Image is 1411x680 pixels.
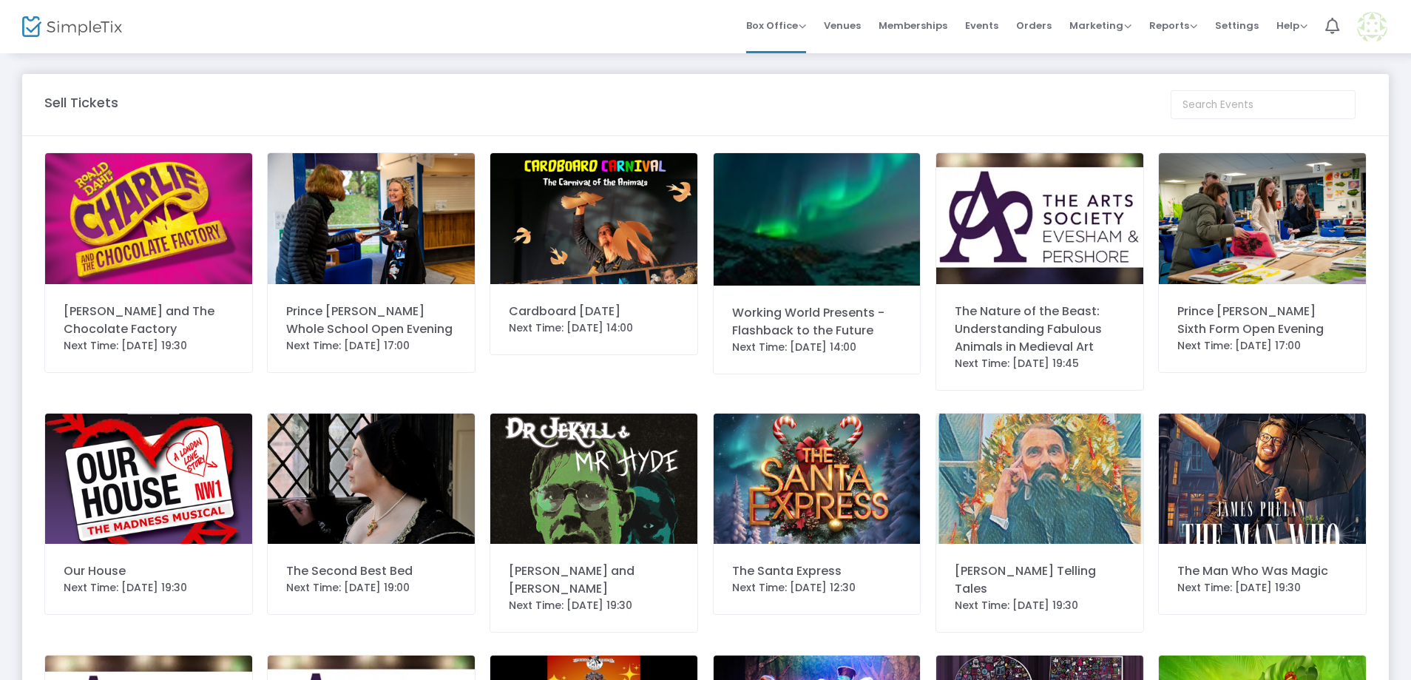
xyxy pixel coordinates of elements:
m-panel-title: Sell Tickets [44,92,118,112]
div: Next Time: [DATE] 17:00 [1177,338,1347,354]
img: OurHouseLogoSquareBlue.JPG [45,414,252,545]
div: The Man Who Was Magic [1177,562,1347,580]
div: Next Time: [DATE] 19:30 [955,598,1125,613]
img: 638924877906875677CD4.jpg [936,414,1143,545]
span: Box Office [746,18,806,33]
div: Next Time: [DATE] 14:00 [509,320,679,336]
div: Next Time: [DATE] 19:30 [509,598,679,613]
img: 638828957446274097SQUARE.jpg [714,414,921,545]
div: Next Time: [DATE] 19:00 [286,580,456,596]
span: Memberships [879,7,947,44]
div: Prince [PERSON_NAME] Sixth Form Open Evening [1177,303,1347,338]
span: Events [965,7,998,44]
div: Prince [PERSON_NAME] Whole School Open Evening [286,303,456,338]
div: [PERSON_NAME] and The Chocolate Factory [64,303,234,338]
img: 638929245846770679CardboardCarnival6.jpg [490,153,697,284]
div: Next Time: [DATE] 14:00 [732,340,902,355]
span: Reports [1149,18,1197,33]
div: Next Time: [DATE] 19:30 [1177,580,1347,596]
div: Next Time: [DATE] 19:30 [64,580,234,596]
input: Search Events [1171,90,1356,119]
img: 20241107-SixthFormOpenEvening-12.jpg [1159,153,1366,284]
img: img_lights.jpg [714,153,921,286]
div: Next Time: [DATE] 19:45 [955,356,1125,371]
span: Help [1276,18,1307,33]
div: Cardboard [DATE] [509,303,679,320]
div: Next Time: [DATE] 12:30 [732,580,902,596]
span: Settings [1215,7,1259,44]
span: Marketing [1069,18,1131,33]
div: [PERSON_NAME] Telling Tales [955,562,1125,598]
img: MagicMan.jpg [1159,414,1366,545]
img: 638856828738978619TASE-Logo.webp [936,153,1143,284]
img: JHSquare.png [490,414,697,545]
div: Our House [64,562,234,580]
img: SecondBestBed.jpg [268,414,475,545]
span: Orders [1016,7,1052,44]
img: 20241024-OpenEvening2024-2.jpg [268,153,475,284]
div: Next Time: [DATE] 17:00 [286,338,456,354]
div: The Nature of the Beast: Understanding Fabulous Animals in Medieval Art [955,303,1125,356]
div: The Santa Express [732,562,902,580]
img: 638646777427617757image001.jpg [45,153,252,284]
span: Venues [824,7,861,44]
div: Next Time: [DATE] 19:30 [64,338,234,354]
div: Working World Presents - Flashback to the Future [732,304,902,340]
div: [PERSON_NAME] and [PERSON_NAME] [509,562,679,598]
div: The Second Best Bed [286,562,456,580]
